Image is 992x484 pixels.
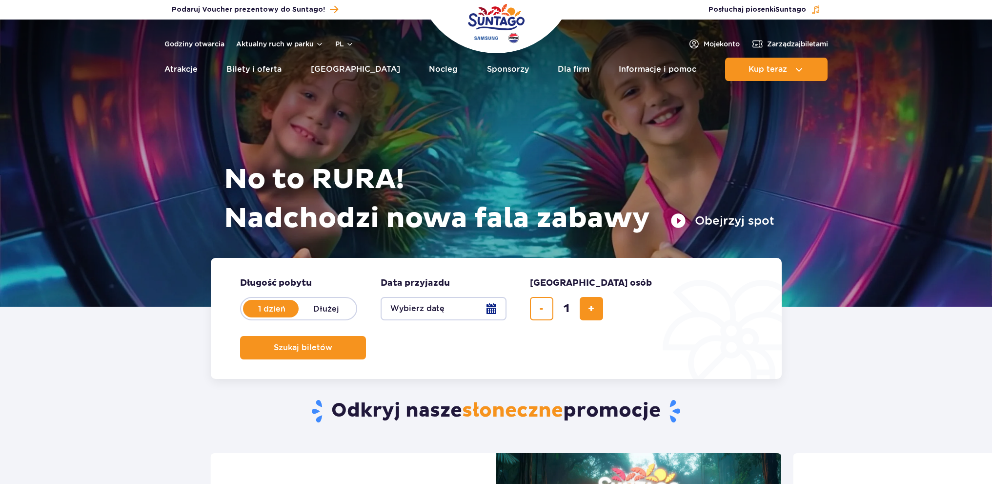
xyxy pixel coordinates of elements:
span: Posłuchaj piosenki [709,5,806,15]
button: Kup teraz [725,58,828,81]
h1: No to RURA! Nadchodzi nowa fala zabawy [224,160,774,238]
a: Mojekonto [688,38,740,50]
button: Szukaj biletów [240,336,366,359]
a: Informacje i pomoc [619,58,696,81]
label: Dłużej [299,298,354,319]
span: Podaruj Voucher prezentowy do Suntago! [172,5,325,15]
button: Posłuchaj piosenkiSuntago [709,5,821,15]
a: Nocleg [429,58,458,81]
span: Suntago [775,6,806,13]
a: Podaruj Voucher prezentowy do Suntago! [172,3,338,16]
a: Zarządzajbiletami [751,38,828,50]
span: Zarządzaj biletami [767,39,828,49]
button: Wybierz datę [381,297,506,320]
a: [GEOGRAPHIC_DATA] [311,58,400,81]
span: Długość pobytu [240,277,312,289]
form: Planowanie wizyty w Park of Poland [211,258,782,379]
span: Kup teraz [749,65,787,74]
button: usuń bilet [530,297,553,320]
label: 1 dzień [244,298,300,319]
a: Sponsorzy [487,58,529,81]
button: pl [335,39,354,49]
a: Atrakcje [164,58,198,81]
h2: Odkryj nasze promocje [210,399,782,424]
span: Data przyjazdu [381,277,450,289]
input: liczba biletów [555,297,578,320]
span: Szukaj biletów [274,343,332,352]
span: [GEOGRAPHIC_DATA] osób [530,277,652,289]
a: Godziny otwarcia [164,39,224,49]
a: Dla firm [558,58,589,81]
a: Bilety i oferta [226,58,282,81]
button: dodaj bilet [580,297,603,320]
button: Aktualny ruch w parku [236,40,324,48]
span: słoneczne [462,399,563,423]
span: Moje konto [704,39,740,49]
button: Obejrzyj spot [670,213,774,229]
